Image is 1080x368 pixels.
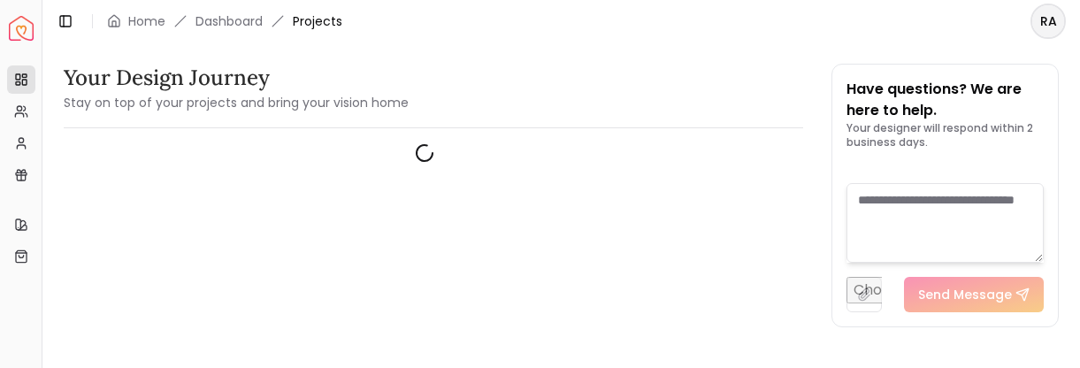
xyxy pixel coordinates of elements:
img: Spacejoy Logo [9,16,34,41]
a: Dashboard [195,12,263,30]
span: RA [1032,5,1064,37]
nav: breadcrumb [107,12,342,30]
a: Home [128,12,165,30]
p: Your designer will respond within 2 business days. [846,121,1044,149]
h3: Your Design Journey [64,64,409,92]
p: Have questions? We are here to help. [846,79,1044,121]
small: Stay on top of your projects and bring your vision home [64,94,409,111]
button: RA [1030,4,1066,39]
span: Projects [293,12,342,30]
a: Spacejoy [9,16,34,41]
